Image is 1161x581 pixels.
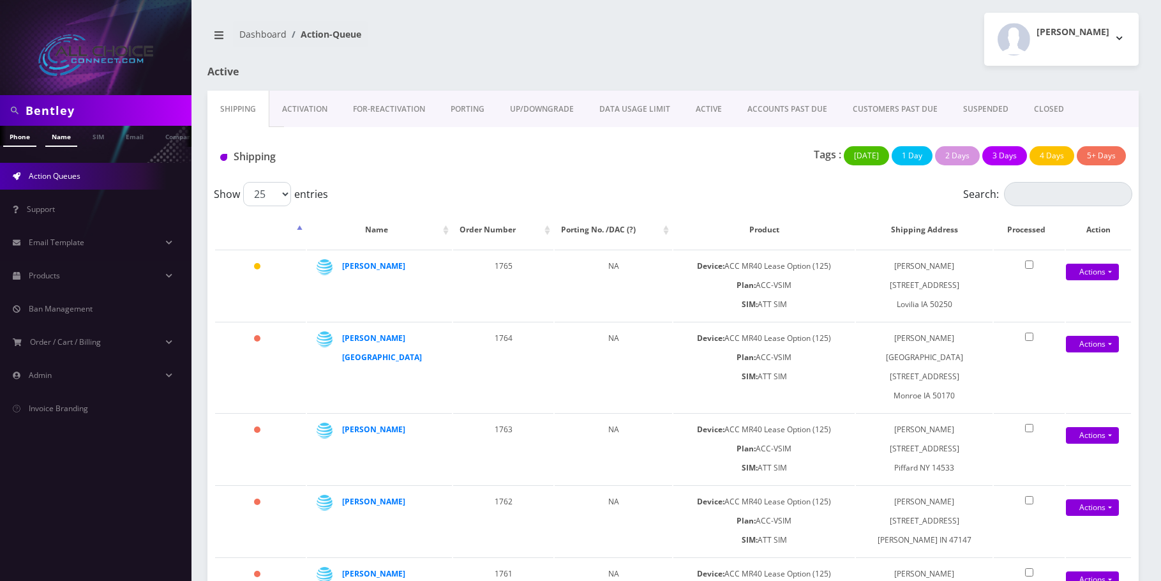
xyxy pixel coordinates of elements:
label: Show entries [214,182,328,206]
a: Shipping [207,91,269,128]
b: SIM: [742,534,758,545]
a: ACCOUNTS PAST DUE [735,91,840,128]
th: Processed: activate to sort column ascending [994,211,1065,248]
button: 3 Days [982,146,1027,165]
b: Plan: [737,443,756,454]
a: Company [159,126,202,146]
td: [PERSON_NAME][GEOGRAPHIC_DATA] [STREET_ADDRESS] Monroe IA 50170 [856,322,992,412]
button: 4 Days [1030,146,1074,165]
a: Email [119,126,150,146]
a: SIM [86,126,110,146]
b: Device: [697,568,724,579]
td: 1764 [453,322,553,412]
span: Support [27,204,55,215]
td: NA [555,250,673,321]
b: Plan: [737,515,756,526]
button: 1 Day [892,146,933,165]
span: Ban Management [29,303,93,314]
img: Shipping [220,154,227,161]
li: Action-Queue [287,27,361,41]
a: SUSPENDED [950,91,1021,128]
span: Invoice Branding [29,403,88,414]
a: CLOSED [1021,91,1077,128]
a: Actions [1066,427,1119,444]
td: NA [555,413,673,484]
a: Phone [3,126,36,147]
button: 2 Days [935,146,980,165]
td: 1762 [453,485,553,556]
th: Action [1066,211,1131,248]
b: Device: [697,333,724,343]
th: Product [673,211,855,248]
b: SIM: [742,299,758,310]
span: Order / Cart / Billing [30,336,101,347]
a: Name [45,126,77,147]
b: Device: [697,496,724,507]
p: Tags : [814,147,841,162]
b: SIM: [742,371,758,382]
input: Search: [1004,182,1132,206]
td: [PERSON_NAME] [STREET_ADDRESS] Lovilia IA 50250 [856,250,992,321]
a: CUSTOMERS PAST DUE [840,91,950,128]
a: DATA USAGE LIMIT [587,91,683,128]
td: ACC MR40 Lease Option (125) ACC-VSIM ATT SIM [673,250,855,321]
h2: [PERSON_NAME] [1037,27,1109,38]
span: Email Template [29,237,84,248]
th: Order Number: activate to sort column ascending [453,211,553,248]
span: Admin [29,370,52,381]
td: [PERSON_NAME] [STREET_ADDRESS] [PERSON_NAME] IN 47147 [856,485,992,556]
td: 1765 [453,250,553,321]
span: Action Queues [29,170,80,181]
b: Device: [697,260,724,271]
a: Activation [269,91,340,128]
td: ACC MR40 Lease Option (125) ACC-VSIM ATT SIM [673,413,855,484]
td: ACC MR40 Lease Option (125) ACC-VSIM ATT SIM [673,485,855,556]
input: Search in Company [26,98,188,123]
td: NA [555,485,673,556]
th: Name: activate to sort column ascending [307,211,452,248]
h1: Active [207,66,505,78]
a: [PERSON_NAME] [342,496,405,507]
td: NA [555,322,673,412]
a: Actions [1066,336,1119,352]
th: Shipping Address [856,211,992,248]
a: UP/DOWNGRADE [497,91,587,128]
a: Actions [1066,499,1119,516]
a: [PERSON_NAME] [342,260,405,271]
a: [PERSON_NAME][GEOGRAPHIC_DATA] [342,333,422,363]
span: Products [29,270,60,281]
button: [DATE] [844,146,889,165]
a: FOR-REActivation [340,91,438,128]
button: [PERSON_NAME] [984,13,1139,66]
img: All Choice Connect [38,34,153,76]
a: Dashboard [239,28,287,40]
td: [PERSON_NAME] [STREET_ADDRESS] Piffard NY 14533 [856,413,992,484]
label: Search: [963,182,1132,206]
th: : activate to sort column descending [215,211,306,248]
button: 5+ Days [1077,146,1126,165]
b: SIM: [742,462,758,473]
td: 1763 [453,413,553,484]
b: Device: [697,424,724,435]
th: Porting No. /DAC (?): activate to sort column ascending [555,211,673,248]
select: Showentries [243,182,291,206]
h1: Shipping [220,151,509,163]
a: Actions [1066,264,1119,280]
a: ACTIVE [683,91,735,128]
nav: breadcrumb [207,21,664,57]
b: Plan: [737,280,756,290]
b: Plan: [737,352,756,363]
a: [PERSON_NAME] [342,424,405,435]
a: [PERSON_NAME] [342,568,405,579]
a: PORTING [438,91,497,128]
td: ACC MR40 Lease Option (125) ACC-VSIM ATT SIM [673,322,855,412]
